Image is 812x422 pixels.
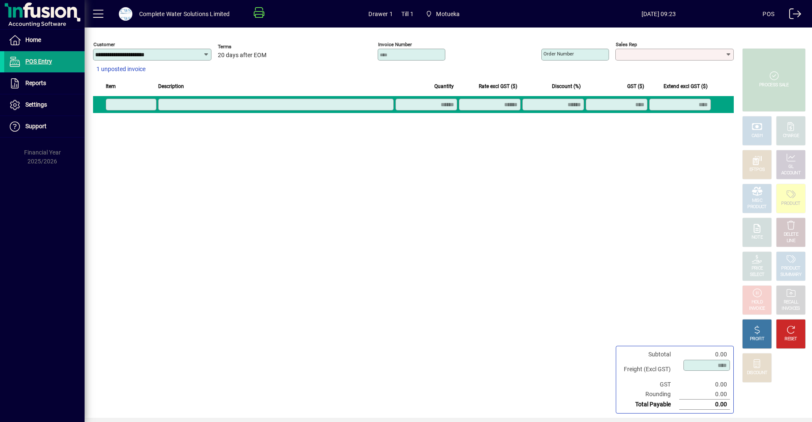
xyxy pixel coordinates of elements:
div: PRICE [752,265,763,272]
a: Home [4,30,85,51]
td: Freight (Excl GST) [620,359,679,380]
span: Extend excl GST ($) [664,82,708,91]
span: 1 unposted invoice [96,65,145,74]
td: 0.00 [679,350,730,359]
td: Rounding [620,389,679,400]
td: GST [620,380,679,389]
div: ACCOUNT [781,170,801,177]
td: 0.00 [679,389,730,400]
td: 0.00 [679,400,730,410]
span: Quantity [434,82,454,91]
div: MISC [752,198,762,204]
div: INVOICES [782,306,800,312]
span: Home [25,36,41,43]
div: DISCOUNT [747,370,767,376]
td: Total Payable [620,400,679,410]
div: LINE [787,238,795,244]
div: SUMMARY [780,272,801,278]
div: EFTPOS [749,167,765,173]
mat-label: Order number [543,51,574,57]
div: NOTE [752,234,763,241]
span: POS Entry [25,58,52,65]
a: Logout [783,2,801,29]
div: DELETE [784,232,798,238]
mat-label: Customer [93,41,115,47]
a: Settings [4,94,85,116]
div: PROFIT [750,336,764,342]
div: CHARGE [783,133,799,139]
span: Reports [25,80,46,86]
div: PRODUCT [781,201,800,207]
span: [DATE] 09:23 [554,7,763,21]
span: Rate excl GST ($) [479,82,517,91]
div: INVOICE [749,306,765,312]
a: Reports [4,73,85,94]
span: Description [158,82,184,91]
button: 1 unposted invoice [93,62,149,77]
span: Discount (%) [552,82,581,91]
td: 0.00 [679,380,730,389]
div: RECALL [784,299,798,306]
span: Item [106,82,116,91]
span: Drawer 1 [368,7,392,21]
span: Till 1 [401,7,414,21]
div: HOLD [752,299,763,306]
span: 20 days after EOM [218,52,266,59]
a: Support [4,116,85,137]
div: CASH [752,133,763,139]
span: Motueka [436,7,460,21]
div: GL [788,164,794,170]
mat-label: Sales rep [616,41,637,47]
div: POS [763,7,774,21]
span: GST ($) [627,82,644,91]
span: Terms [218,44,269,50]
mat-label: Invoice number [378,41,412,47]
div: PROCESS SALE [759,82,789,88]
div: SELECT [750,272,765,278]
div: PRODUCT [781,265,800,272]
div: RESET [785,336,797,342]
span: Motueka [422,6,464,22]
span: Settings [25,101,47,108]
button: Profile [112,6,139,22]
div: PRODUCT [747,204,766,210]
span: Support [25,123,47,130]
td: Subtotal [620,350,679,359]
div: Complete Water Solutions Limited [139,7,230,21]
